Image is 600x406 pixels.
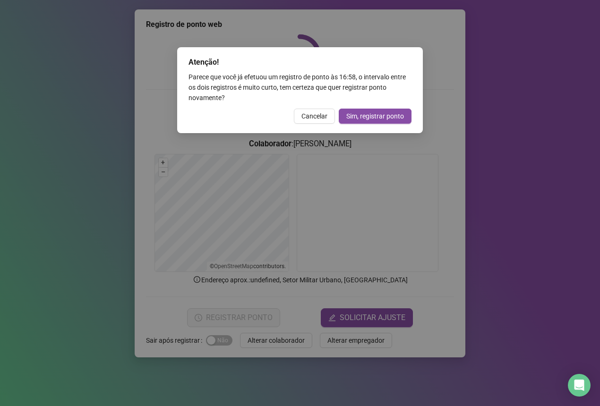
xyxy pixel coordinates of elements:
[294,109,335,124] button: Cancelar
[301,111,327,121] span: Cancelar
[346,111,404,121] span: Sim, registrar ponto
[189,57,411,68] div: Atenção!
[339,109,411,124] button: Sim, registrar ponto
[189,72,411,103] div: Parece que você já efetuou um registro de ponto às 16:58 , o intervalo entre os dois registros é ...
[568,374,591,397] div: Open Intercom Messenger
